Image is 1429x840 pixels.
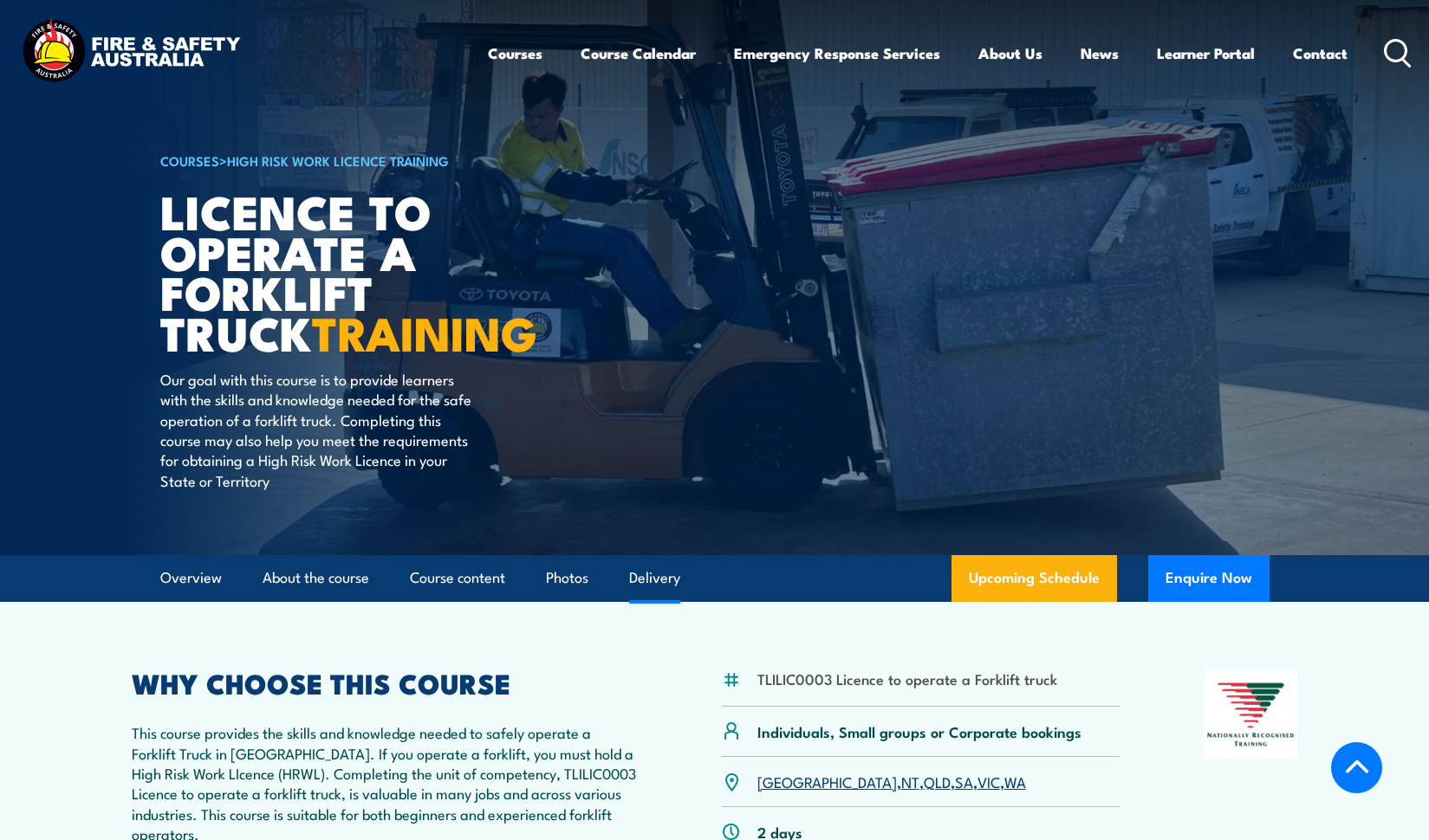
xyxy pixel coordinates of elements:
a: Emergency Response Services [734,30,940,76]
a: Learner Portal [1157,30,1255,76]
a: VIC [978,771,1000,792]
h6: > [160,150,588,171]
a: Overview [160,555,222,601]
a: About the course [263,555,369,601]
li: TLILIC0003 Licence to operate a Forklift truck [757,669,1057,688]
h1: Licence to operate a forklift truck [160,191,588,352]
a: Course content [410,555,505,601]
a: About Us [978,30,1043,76]
a: Upcoming Schedule [952,555,1117,602]
a: High Risk Work Licence Training [227,151,449,170]
a: Courses [488,30,542,76]
a: COURSES [160,151,219,170]
img: Nationally Recognised Training logo. [1205,670,1298,759]
a: Contact [1293,30,1348,76]
h2: WHY CHOOSE THIS COURSE [132,670,638,695]
a: [GEOGRAPHIC_DATA] [757,771,897,792]
a: WA [1004,771,1026,792]
a: Delivery [629,555,680,601]
p: , , , , , [757,772,1026,792]
p: Our goal with this course is to provide learners with the skills and knowledge needed for the saf... [160,369,477,490]
a: Photos [546,555,588,601]
a: QLD [924,771,951,792]
a: SA [955,771,973,792]
a: NT [901,771,919,792]
strong: TRAINING [312,295,537,367]
button: Enquire Now [1148,555,1270,602]
a: Course Calendar [581,30,696,76]
a: News [1081,30,1119,76]
p: Individuals, Small groups or Corporate bookings [757,721,1081,741]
